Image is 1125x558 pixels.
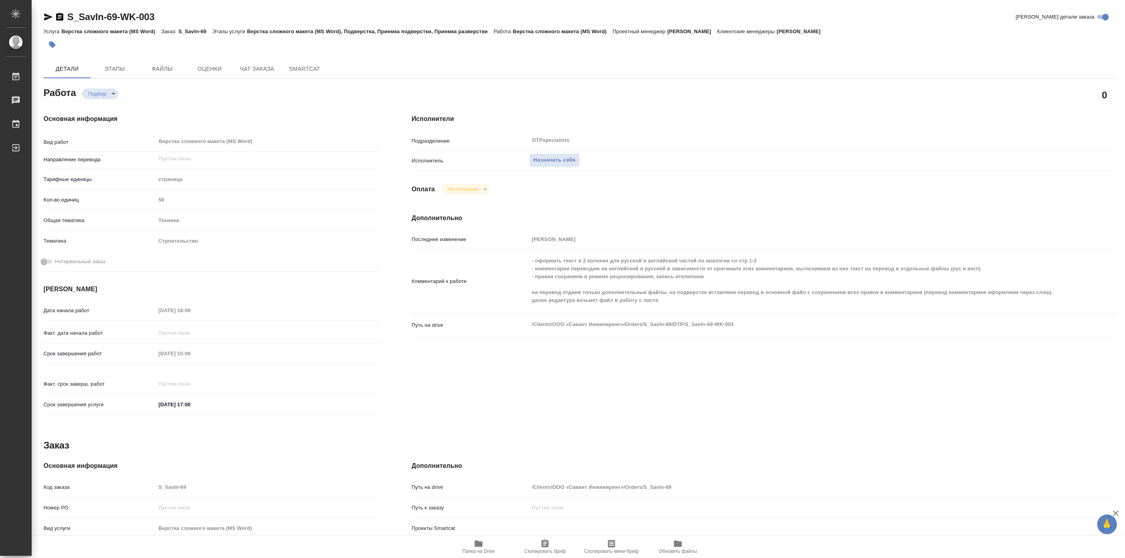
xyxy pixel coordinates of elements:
p: Тематика [44,237,156,245]
span: SmartCat [286,64,324,74]
input: Пустое поле [529,234,1058,245]
h2: Заказ [44,439,69,452]
div: Подбор [82,89,118,99]
p: Вид работ [44,138,156,146]
p: Комментарий к работе [412,277,529,285]
p: Код заказа [44,483,156,491]
h4: Дополнительно [412,213,1116,223]
p: Путь на drive [412,321,529,329]
p: Срок завершения работ [44,350,156,358]
input: Пустое поле [529,502,1058,513]
button: Подбор [86,90,109,97]
span: 🙏 [1100,516,1114,533]
p: Работа [494,28,513,34]
p: Факт. срок заверш. работ [44,380,156,388]
h4: [PERSON_NAME] [44,285,380,294]
div: страница [156,173,380,186]
textarea: /Clients/ООО «Савант Инжиниринг»/Orders/S_SavIn-69/DTP/S_SavIn-69-WK-003 [529,318,1058,331]
button: Обновить файлы [645,536,711,558]
span: Нотариальный заказ [55,258,105,266]
span: Скопировать мини-бриф [584,549,638,554]
p: Проектный менеджер [613,28,667,34]
span: [PERSON_NAME] детали заказа [1016,13,1095,21]
h2: Работа [44,85,76,99]
h4: Основная информация [44,114,380,124]
button: Скопировать ссылку для ЯМессенджера [44,12,53,22]
span: Этапы [96,64,134,74]
span: Чат заказа [238,64,276,74]
button: Добавить тэг [44,36,61,53]
p: Проекты Smartcat [412,524,529,532]
span: Папка на Drive [462,549,495,554]
p: Заказ: [161,28,178,34]
button: Скопировать ссылку [55,12,64,22]
p: Общая тематика [44,217,156,224]
input: Пустое поле [156,305,225,316]
p: Дата начала работ [44,307,156,315]
span: Детали [48,64,86,74]
p: [PERSON_NAME] [777,28,827,34]
p: Путь к заказу [412,504,529,512]
p: S_SavIn-69 [178,28,212,34]
input: Пустое поле [156,522,380,534]
button: Назначить себя [529,153,580,167]
p: Исполнитель [412,157,529,165]
h4: Исполнители [412,114,1116,124]
button: 🙏 [1097,515,1117,534]
input: Пустое поле [156,378,225,390]
span: Скопировать бриф [524,549,566,554]
input: Пустое поле [156,502,380,513]
p: [PERSON_NAME] [667,28,717,34]
p: Подразделение [412,137,529,145]
a: S_SavIn-69-WK-003 [67,11,155,22]
input: ✎ Введи что-нибудь [156,399,225,410]
h4: Оплата [412,185,435,194]
p: Верстка сложного макета (MS Word) [61,28,161,34]
p: Вид услуги [44,524,156,532]
span: Файлы [143,64,181,74]
div: Техника [156,214,380,227]
h4: Дополнительно [412,461,1116,471]
span: Обновить файлы [659,549,697,554]
h4: Основная информация [44,461,380,471]
input: Пустое поле [156,481,380,493]
input: Пустое поле [156,327,225,339]
p: Номер РО [44,504,156,512]
p: Клиентские менеджеры [717,28,777,34]
h2: 0 [1102,88,1107,102]
button: Папка на Drive [445,536,512,558]
span: Оценки [191,64,229,74]
button: Не оплачена [445,186,480,192]
span: Назначить себя [534,156,576,165]
input: Пустое поле [156,194,380,205]
p: Кол-во единиц [44,196,156,204]
input: Пустое поле [529,481,1058,493]
button: Скопировать бриф [512,536,578,558]
p: Верстка сложного макета (MS Word) [513,28,613,34]
p: Тарифные единицы [44,175,156,183]
div: Подбор [441,184,490,194]
p: Верстка сложного макета (MS Word), Подверстка, Приемка подверстки, Приемка разверстки [247,28,494,34]
p: Последнее изменение [412,236,529,243]
p: Этапы услуги [212,28,247,34]
p: Путь на drive [412,483,529,491]
div: Строительство [156,234,380,248]
input: Пустое поле [158,154,362,164]
textarea: - оформить текст в 2 колонки для русской и английской частей по аналогии со стр 1-2 - комментарии... [529,254,1058,307]
p: Направление перевода [44,156,156,164]
p: Услуга [44,28,61,34]
p: Срок завершения услуги [44,401,156,409]
button: Скопировать мини-бриф [578,536,645,558]
p: Факт. дата начала работ [44,329,156,337]
input: Пустое поле [156,348,225,359]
